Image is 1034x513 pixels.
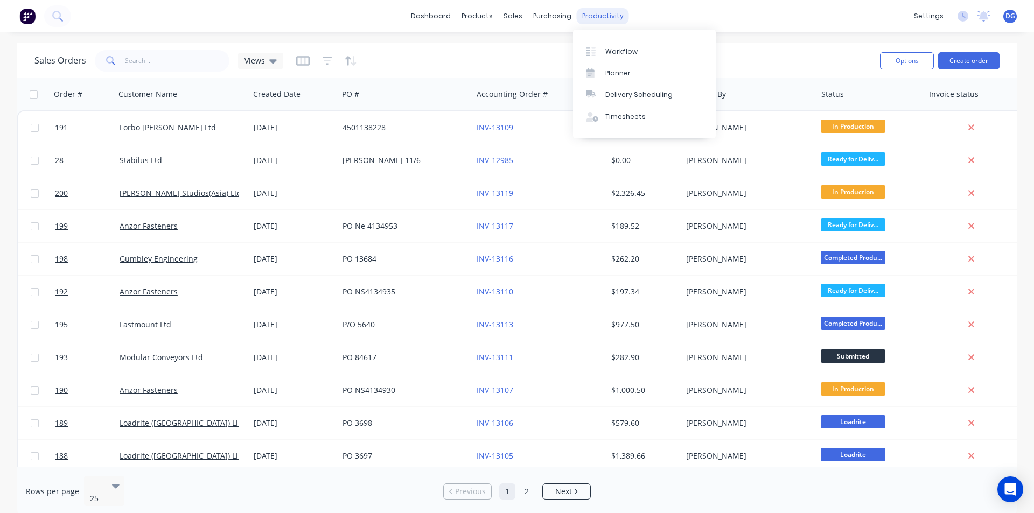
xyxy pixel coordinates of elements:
[686,122,806,133] div: [PERSON_NAME]
[254,122,334,133] div: [DATE]
[55,210,120,242] a: 199
[253,89,301,100] div: Created Date
[120,286,178,297] a: Anzor Fasteners
[605,47,638,57] div: Workflow
[929,89,979,100] div: Invoice status
[611,385,674,396] div: $1,000.50
[120,155,162,165] a: Stabilus Ltd
[120,221,178,231] a: Anzor Fasteners
[26,486,79,497] span: Rows per page
[55,451,68,461] span: 188
[611,254,674,264] div: $262.20
[821,185,885,199] span: In Production
[821,448,885,461] span: Loadrite
[55,440,120,472] a: 188
[55,319,68,330] span: 195
[55,308,120,341] a: 195
[406,8,456,24] a: dashboard
[120,385,178,395] a: Anzor Fasteners
[573,62,716,84] a: Planner
[528,8,577,24] div: purchasing
[55,341,120,374] a: 193
[55,155,64,166] span: 28
[343,286,462,297] div: PO NS4134935
[909,8,949,24] div: settings
[821,218,885,231] span: Ready for Deliv...
[244,55,265,66] span: Views
[686,188,806,199] div: [PERSON_NAME]
[611,188,674,199] div: $2,326.45
[19,8,36,24] img: Factory
[821,120,885,133] span: In Production
[605,112,646,122] div: Timesheets
[573,106,716,128] a: Timesheets
[477,254,513,264] a: INV-13116
[120,122,216,132] a: Forbo [PERSON_NAME] Ltd
[605,68,631,78] div: Planner
[55,352,68,363] span: 193
[342,89,359,100] div: PO #
[343,418,462,428] div: PO 3698
[55,407,120,439] a: 189
[821,415,885,428] span: Loadrite
[477,122,513,132] a: INV-13109
[477,188,513,198] a: INV-13119
[55,385,68,396] span: 190
[477,418,513,428] a: INV-13106
[34,55,86,66] h1: Sales Orders
[254,188,334,199] div: [DATE]
[686,385,806,396] div: [PERSON_NAME]
[686,319,806,330] div: [PERSON_NAME]
[444,486,491,497] a: Previous page
[611,221,674,231] div: $189.52
[821,251,885,264] span: Completed Produ...
[120,451,259,461] a: Loadrite ([GEOGRAPHIC_DATA]) Limited
[573,84,716,106] a: Delivery Scheduling
[343,352,462,363] div: PO 84617
[343,451,462,461] div: PO 3697
[55,111,120,144] a: 191
[821,89,844,100] div: Status
[499,483,515,500] a: Page 1 is your current page
[686,286,806,297] div: [PERSON_NAME]
[477,352,513,362] a: INV-13111
[611,418,674,428] div: $579.60
[254,451,334,461] div: [DATE]
[686,451,806,461] div: [PERSON_NAME]
[821,284,885,297] span: Ready for Deliv...
[343,254,462,264] div: PO 13684
[120,418,259,428] a: Loadrite ([GEOGRAPHIC_DATA]) Limited
[120,319,171,329] a: Fastmount Ltd
[686,418,806,428] div: [PERSON_NAME]
[686,254,806,264] div: [PERSON_NAME]
[938,52,1000,69] button: Create order
[686,221,806,231] div: [PERSON_NAME]
[55,254,68,264] span: 198
[477,451,513,461] a: INV-13105
[55,177,120,209] a: 200
[611,451,674,461] div: $1,389.66
[55,374,120,406] a: 190
[90,493,103,504] div: 25
[254,418,334,428] div: [DATE]
[343,155,462,166] div: [PERSON_NAME] 11/6
[55,188,68,199] span: 200
[254,319,334,330] div: [DATE]
[343,221,462,231] div: PO Ne 4134953
[120,352,203,362] a: Modular Conveyors Ltd
[55,243,120,275] a: 198
[477,319,513,329] a: INV-13113
[254,254,334,264] div: [DATE]
[1005,11,1015,21] span: DG
[439,483,595,500] ul: Pagination
[821,152,885,166] span: Ready for Deliv...
[120,254,198,264] a: Gumbley Engineering
[125,50,230,72] input: Search...
[821,382,885,396] span: In Production
[254,385,334,396] div: [DATE]
[555,486,572,497] span: Next
[821,349,885,363] span: Submitted
[577,8,629,24] div: productivity
[55,122,68,133] span: 191
[343,385,462,396] div: PO NS4134930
